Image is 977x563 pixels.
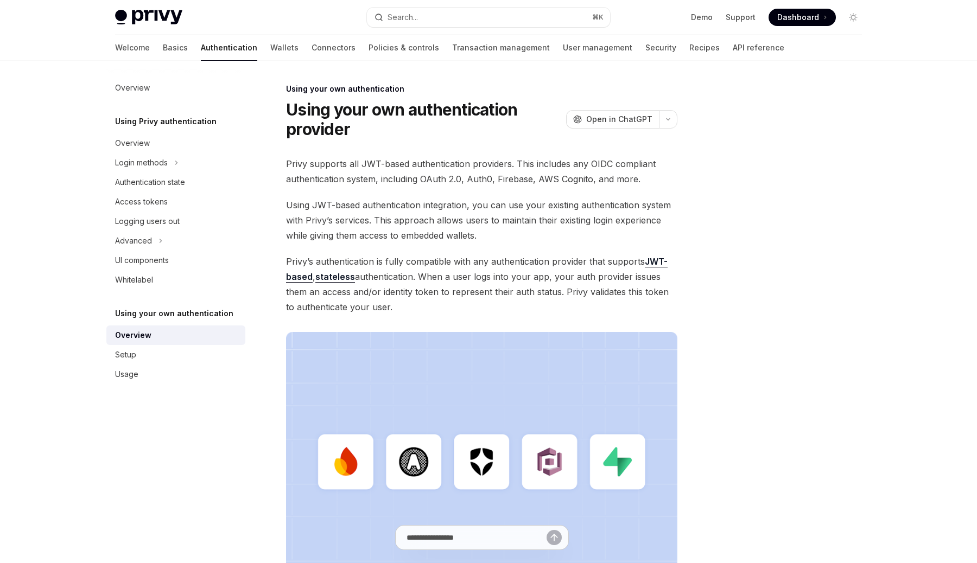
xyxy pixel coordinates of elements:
h1: Using your own authentication provider [286,100,562,139]
a: Wallets [270,35,299,61]
a: Recipes [689,35,720,61]
a: Basics [163,35,188,61]
a: Dashboard [769,9,836,26]
h5: Using your own authentication [115,307,233,320]
a: stateless [315,271,355,283]
div: Logging users out [115,215,180,228]
a: Access tokens [106,192,245,212]
div: Overview [115,81,150,94]
div: Overview [115,329,151,342]
div: Access tokens [115,195,168,208]
div: Authentication state [115,176,185,189]
a: Transaction management [452,35,550,61]
a: UI components [106,251,245,270]
a: Security [645,35,676,61]
span: Using JWT-based authentication integration, you can use your existing authentication system with ... [286,197,677,243]
a: Support [726,12,756,23]
span: Privy supports all JWT-based authentication providers. This includes any OIDC compliant authentic... [286,156,677,187]
a: Authentication [201,35,257,61]
div: Whitelabel [115,273,153,286]
a: Usage [106,364,245,384]
div: Search... [388,11,418,24]
div: Using your own authentication [286,84,677,94]
a: Whitelabel [106,270,245,290]
a: Policies & controls [369,35,439,61]
a: User management [563,35,632,61]
div: Overview [115,137,150,150]
a: Connectors [312,35,356,61]
img: light logo [115,10,182,25]
div: Advanced [115,234,152,247]
button: Send message [547,530,562,545]
div: Usage [115,368,138,381]
div: Setup [115,348,136,361]
a: Welcome [115,35,150,61]
a: Overview [106,133,245,153]
a: Overview [106,78,245,98]
button: Search...⌘K [367,8,610,27]
div: UI components [115,254,169,267]
div: Login methods [115,156,168,169]
a: Demo [691,12,713,23]
h5: Using Privy authentication [115,115,217,128]
a: Overview [106,325,245,345]
a: Setup [106,345,245,364]
button: Open in ChatGPT [566,110,659,129]
a: Authentication state [106,172,245,192]
span: Privy’s authentication is fully compatible with any authentication provider that supports , authe... [286,254,677,315]
a: API reference [733,35,784,61]
span: Dashboard [777,12,819,23]
span: Open in ChatGPT [586,114,652,125]
span: ⌘ K [592,13,604,22]
a: Logging users out [106,212,245,231]
button: Toggle dark mode [845,9,862,26]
